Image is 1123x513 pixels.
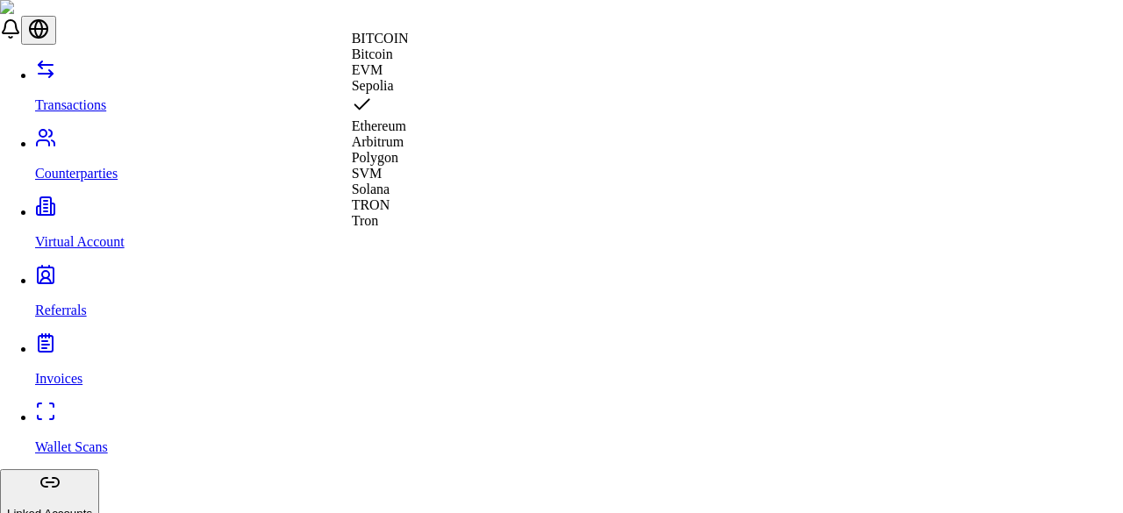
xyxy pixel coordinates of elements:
[352,31,409,46] div: BITCOIN
[352,197,409,213] div: TRON
[352,182,390,196] span: Solana
[352,134,404,149] span: Arbitrum
[352,78,394,93] span: Sepolia
[352,31,409,229] div: Suggestions
[352,118,406,133] span: Ethereum
[352,46,393,61] span: Bitcoin
[352,150,398,165] span: Polygon
[352,166,409,182] div: SVM
[352,62,409,78] div: EVM
[352,213,379,228] span: Tron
